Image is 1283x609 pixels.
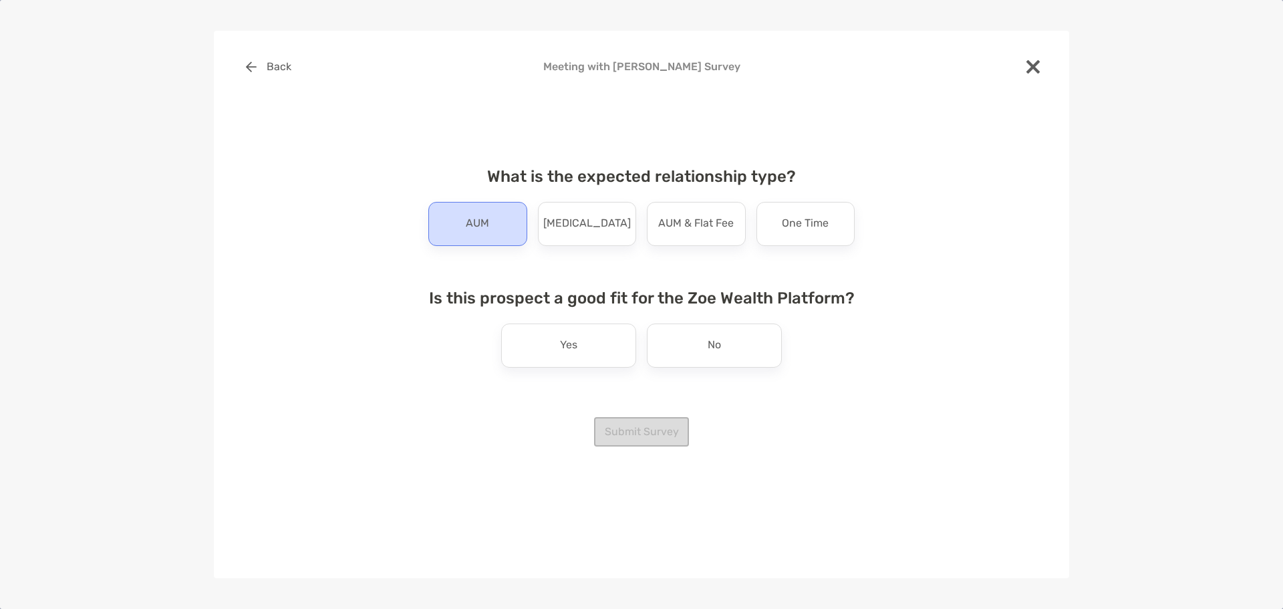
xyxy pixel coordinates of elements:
[246,62,257,72] img: button icon
[235,52,301,82] button: Back
[658,213,734,235] p: AUM & Flat Fee
[543,213,631,235] p: [MEDICAL_DATA]
[708,335,721,356] p: No
[560,335,577,356] p: Yes
[1026,60,1040,74] img: close modal
[235,60,1048,73] h4: Meeting with [PERSON_NAME] Survey
[782,213,829,235] p: One Time
[418,167,865,186] h4: What is the expected relationship type?
[418,289,865,308] h4: Is this prospect a good fit for the Zoe Wealth Platform?
[466,213,489,235] p: AUM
